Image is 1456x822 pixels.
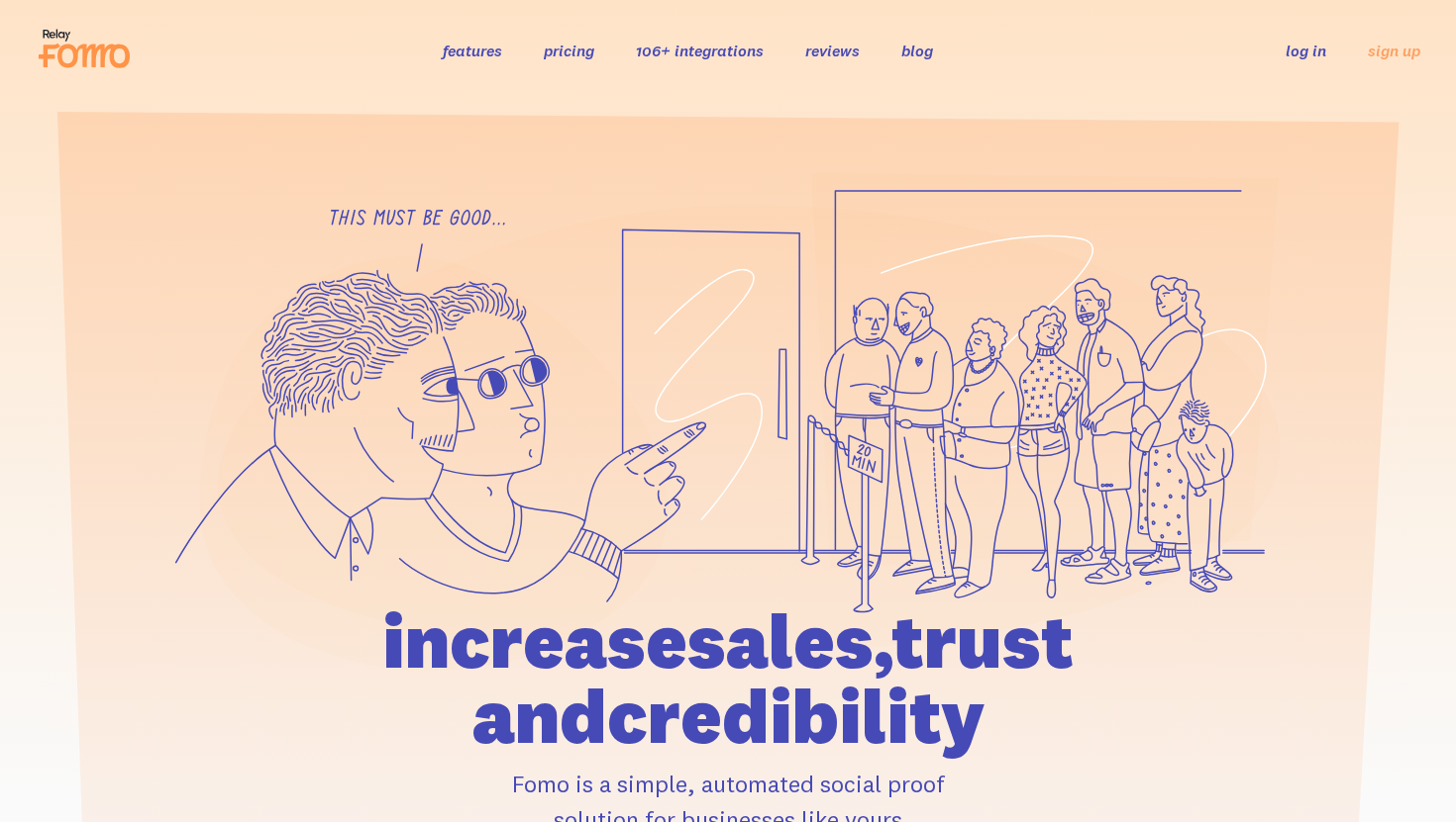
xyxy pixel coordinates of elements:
a: log in [1286,41,1326,60]
a: 106+ integrations [636,41,764,60]
a: reviews [805,41,860,60]
a: features [443,41,502,60]
h1: increase sales, trust and credibility [269,603,1187,754]
a: sign up [1368,41,1420,61]
a: pricing [544,41,594,60]
a: blog [901,41,933,60]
